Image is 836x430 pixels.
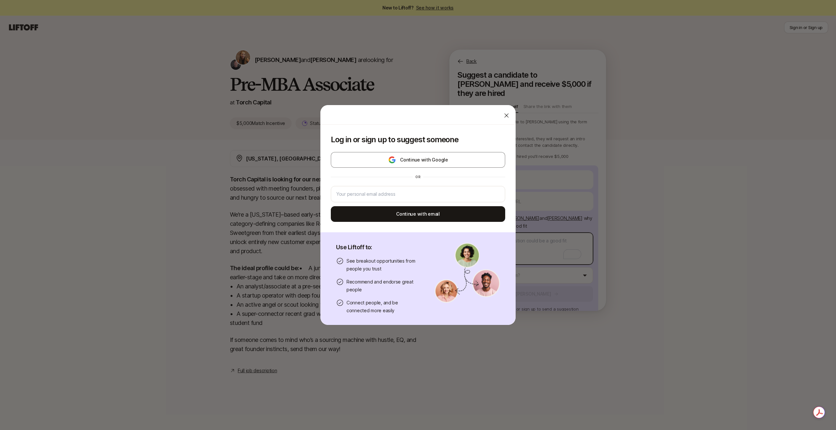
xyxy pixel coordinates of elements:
button: Continue with email [331,206,505,222]
p: Log in or sign up to suggest someone [331,135,505,144]
div: or [413,174,423,179]
p: Use Liftoff to: [336,243,419,252]
p: Recommend and endorse great people [346,278,419,294]
p: See breakout opportunities from people you trust [346,257,419,273]
p: Connect people, and be connected more easily [346,299,419,315]
img: google-logo [388,156,396,164]
button: Continue with Google [331,152,505,168]
input: Your personal email address [336,190,500,198]
img: signup-banner [435,243,500,303]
